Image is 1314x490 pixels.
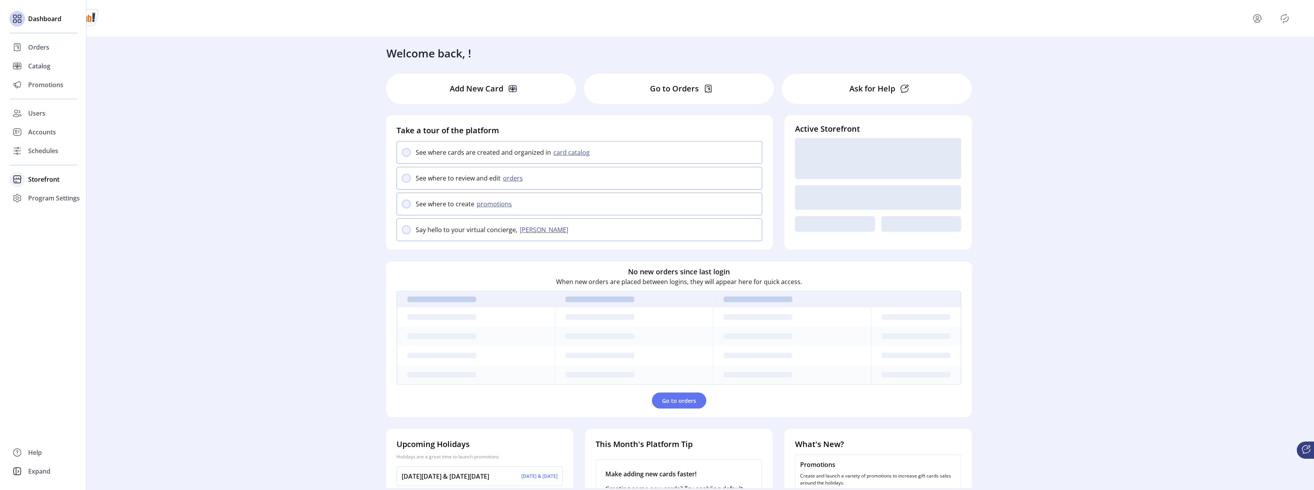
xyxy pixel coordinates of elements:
[556,277,802,286] p: When new orders are placed between logins, they will appear here for quick access.
[517,225,573,234] button: [PERSON_NAME]
[795,438,961,450] h4: What's New?
[628,266,730,277] h6: No new orders since last login
[386,45,471,61] h3: Welcome back, !
[1278,12,1291,25] button: Publisher Panel
[521,472,558,479] p: [DATE] & [DATE]
[416,148,551,157] p: See where cards are created and organized in
[28,61,50,71] span: Catalog
[800,460,956,469] p: Promotions
[800,472,956,486] p: Create and launch a variety of promotions to increase gift cards sales around the holidays.
[28,14,61,23] span: Dashboard
[416,173,501,183] p: See where to review and edit
[605,469,752,478] p: Make adding new cards faster!
[501,173,528,183] button: orders
[795,123,961,135] h4: Active Storefront
[28,127,56,137] span: Accounts
[28,43,49,52] span: Orders
[474,199,517,209] button: promotions
[416,225,517,234] p: Say hello to your virtual concierge,
[397,438,563,450] h4: Upcoming Holidays
[402,471,489,481] p: [DATE][DATE] & [DATE][DATE]
[849,83,895,95] p: Ask for Help
[397,453,563,460] p: Holidays are a great time to launch promotions
[450,83,503,95] p: Add New Card
[1251,12,1264,25] button: menu
[662,396,696,404] span: Go to orders
[416,199,474,209] p: See where to create
[28,109,45,118] span: Users
[551,148,594,157] button: card catalog
[397,125,762,136] h4: Take a tour of the platform
[652,392,706,408] button: Go to orders
[650,83,699,95] p: Go to Orders
[28,80,63,89] span: Promotions
[28,146,58,156] span: Schedules
[28,467,50,476] span: Expand
[28,175,59,184] span: Storefront
[28,193,80,203] span: Program Settings
[596,438,762,450] h4: This Month's Platform Tip
[28,448,42,457] span: Help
